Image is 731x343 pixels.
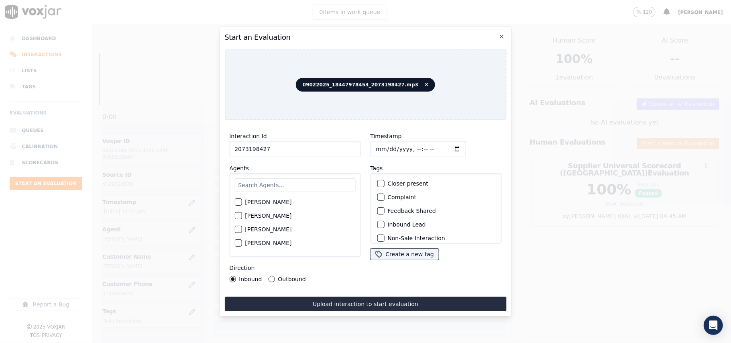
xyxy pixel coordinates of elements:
[387,194,416,200] label: Complaint
[704,316,723,335] div: Open Intercom Messenger
[229,265,255,271] label: Direction
[224,32,506,43] h2: Start an Evaluation
[387,222,426,227] label: Inbound Lead
[224,297,506,311] button: Upload interaction to start evaluation
[245,227,291,232] label: [PERSON_NAME]
[245,199,291,205] label: [PERSON_NAME]
[229,165,249,171] label: Agents
[387,235,445,241] label: Non-Sale Interaction
[234,178,355,192] input: Search Agents...
[387,208,436,214] label: Feedback Shared
[387,181,428,186] label: Closer present
[245,213,291,218] label: [PERSON_NAME]
[370,249,438,260] button: Create a new tag
[370,165,383,171] label: Tags
[245,240,291,246] label: [PERSON_NAME]
[370,133,401,139] label: Timestamp
[229,133,267,139] label: Interaction Id
[296,78,435,92] span: 09022025_18447978453_2073198427.mp3
[278,276,305,282] label: Outbound
[229,141,360,157] input: reference id, file name, etc
[239,276,262,282] label: Inbound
